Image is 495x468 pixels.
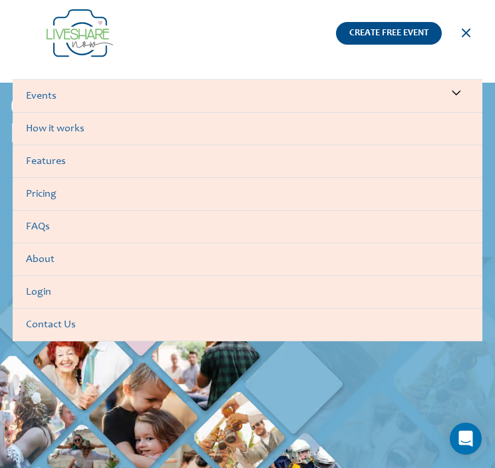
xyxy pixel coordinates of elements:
[450,423,482,455] div: Open Intercom Messenger
[13,276,483,309] a: Login
[13,243,483,276] a: About
[13,113,483,145] a: How it works
[13,178,483,211] a: Pricing
[47,9,113,57] img: Group 14 | Live Photo Slideshow for Events | Create Free Events Album for Any Occasion
[13,80,483,113] a: Events
[13,211,483,243] a: FAQs
[336,22,442,45] a: CREATE FREE EVENT
[13,145,483,178] a: Features
[13,309,483,341] a: Contact Us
